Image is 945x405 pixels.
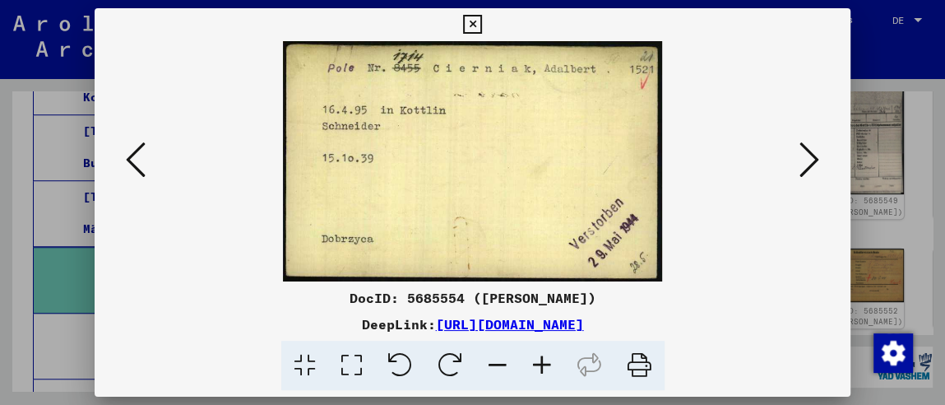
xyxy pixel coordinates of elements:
[436,316,584,333] a: [URL][DOMAIN_NAME]
[873,333,913,373] img: Zustimmung ändern
[95,288,850,308] div: DocID: 5685554 ([PERSON_NAME])
[95,314,850,334] div: DeepLink:
[873,333,912,372] div: Zustimmung ändern
[283,41,662,282] img: 001.jpg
